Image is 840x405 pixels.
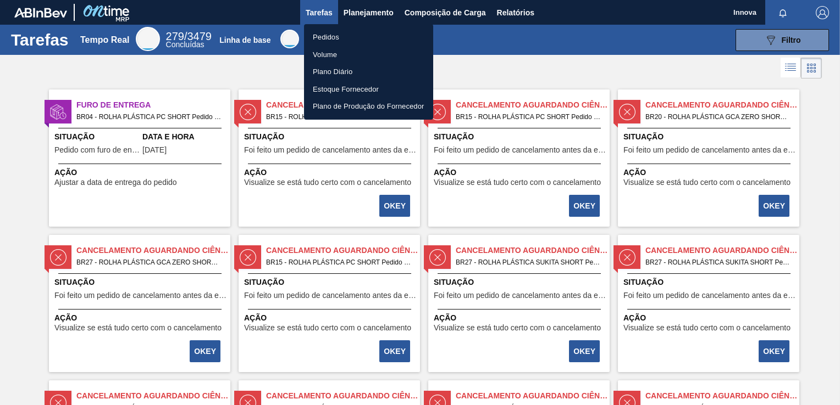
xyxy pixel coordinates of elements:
a: Volume [304,46,433,64]
a: Plano de Produção do Fornecedor [304,98,433,115]
a: Plano Diário [304,63,433,81]
a: Estoque Fornecedor [304,81,433,98]
a: Pedidos [304,29,433,46]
